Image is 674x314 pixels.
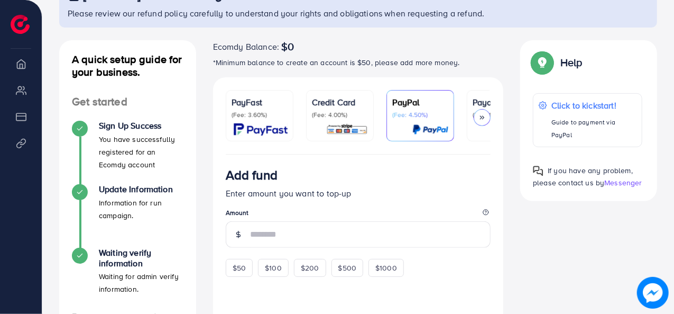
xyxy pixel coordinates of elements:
[265,263,282,273] span: $100
[473,96,529,109] p: Payoneer
[312,111,368,119] p: (Fee: 4.00%)
[213,56,504,69] p: *Minimum balance to create an account is $50, please add more money.
[232,111,288,119] p: (Fee: 3.60%)
[11,15,30,34] img: logo
[226,187,491,200] p: Enter amount you want to top-up
[213,40,279,53] span: Ecomdy Balance:
[226,208,491,221] legend: Amount
[281,40,294,53] span: $0
[560,56,583,69] p: Help
[99,270,183,295] p: Waiting for admin verify information.
[59,248,196,311] li: Waiting verify information
[375,263,397,273] span: $1000
[392,111,448,119] p: (Fee: 4.50%)
[301,263,319,273] span: $200
[533,165,633,188] span: If you have any problem, please contact us by
[234,123,288,136] img: card
[638,277,668,308] img: image
[312,96,368,109] p: Credit Card
[551,99,636,112] p: Click to kickstart!
[99,184,183,194] h4: Update Information
[551,116,636,141] p: Guide to payment via PayPal
[326,123,368,136] img: card
[99,133,183,171] p: You have successfully registered for an Ecomdy account
[473,111,529,119] p: (Fee: 1.00%)
[99,248,183,268] h4: Waiting verify information
[68,7,651,20] p: Please review our refund policy carefully to understand your rights and obligations when requesti...
[233,263,246,273] span: $50
[232,96,288,109] p: PayFast
[412,123,448,136] img: card
[533,53,552,72] img: Popup guide
[392,96,448,109] p: PayPal
[99,121,183,131] h4: Sign Up Success
[99,196,183,222] p: Information for run campaign.
[338,263,357,273] span: $500
[604,177,642,188] span: Messenger
[59,53,196,78] h4: A quick setup guide for your business.
[226,167,278,183] h3: Add fund
[59,184,196,248] li: Update Information
[59,121,196,184] li: Sign Up Success
[59,95,196,109] h4: Get started
[533,166,543,176] img: Popup guide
